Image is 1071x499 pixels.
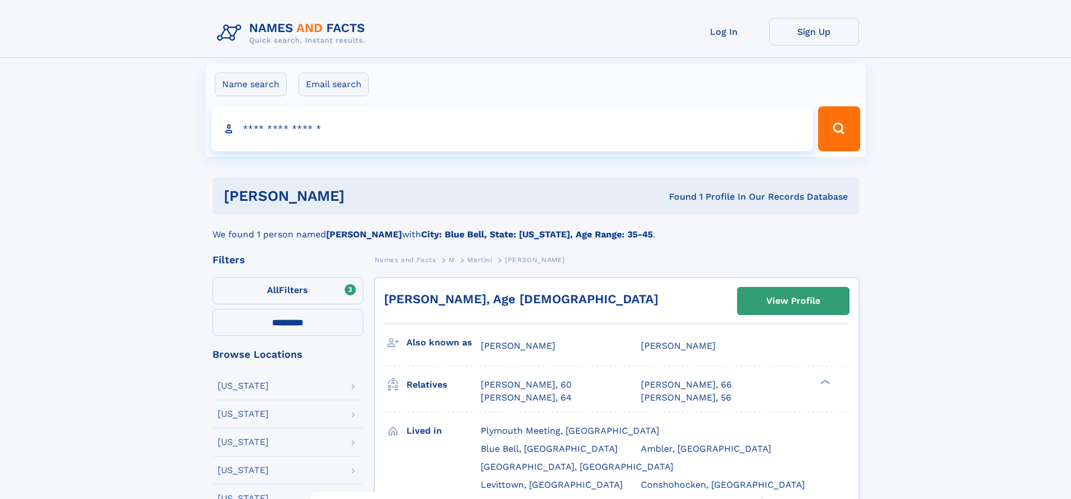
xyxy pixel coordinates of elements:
[449,256,455,264] span: M
[505,256,565,264] span: [PERSON_NAME]
[215,73,287,96] label: Name search
[218,381,269,390] div: [US_STATE]
[481,392,572,404] a: [PERSON_NAME], 64
[213,18,374,48] img: Logo Names and Facts
[213,255,363,265] div: Filters
[406,375,481,394] h3: Relatives
[481,443,618,454] span: Blue Bell, [GEOGRAPHIC_DATA]
[406,421,481,440] h3: Lived in
[213,214,859,241] div: We found 1 person named with .
[384,292,658,306] a: [PERSON_NAME], Age [DEMOGRAPHIC_DATA]
[406,333,481,352] h3: Also known as
[467,253,492,267] a: Martini
[507,191,848,203] div: Found 1 Profile In Our Records Database
[218,466,269,475] div: [US_STATE]
[267,285,279,295] span: All
[679,18,769,46] a: Log In
[374,253,436,267] a: Names and Facts
[481,479,623,490] span: Levittown, [GEOGRAPHIC_DATA]
[641,479,805,490] span: Conshohocken, [GEOGRAPHIC_DATA]
[218,410,269,419] div: [US_STATE]
[421,229,653,240] b: City: Blue Bell, State: [US_STATE], Age Range: 35-45
[449,253,455,267] a: M
[481,340,555,351] span: [PERSON_NAME]
[738,287,849,314] a: View Profile
[467,256,492,264] span: Martini
[299,73,369,96] label: Email search
[641,443,771,454] span: Ambler, [GEOGRAPHIC_DATA]
[481,425,659,436] span: Plymouth Meeting, [GEOGRAPHIC_DATA]
[224,189,507,203] h1: [PERSON_NAME]
[817,379,831,386] div: ❯
[769,18,859,46] a: Sign Up
[213,277,363,304] label: Filters
[326,229,402,240] b: [PERSON_NAME]
[766,288,820,314] div: View Profile
[218,438,269,447] div: [US_STATE]
[641,379,732,391] a: [PERSON_NAME], 66
[481,379,572,391] a: [PERSON_NAME], 60
[213,349,363,359] div: Browse Locations
[641,340,716,351] span: [PERSON_NAME]
[211,106,814,151] input: search input
[481,461,674,472] span: [GEOGRAPHIC_DATA], [GEOGRAPHIC_DATA]
[818,106,860,151] button: Search Button
[641,392,731,404] a: [PERSON_NAME], 56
